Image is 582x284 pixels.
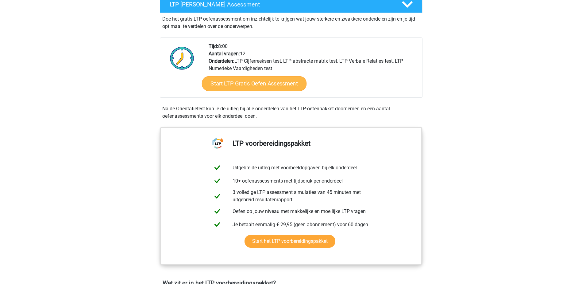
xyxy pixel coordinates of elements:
[245,235,335,248] a: Start het LTP voorbereidingspakket
[204,43,422,97] div: 8:00 12 LTP Cijferreeksen test, LTP abstracte matrix test, LTP Verbale Relaties test, LTP Numerie...
[160,105,422,120] div: Na de Oriëntatietest kun je de uitleg bij alle onderdelen van het LTP-oefenpakket doornemen en ee...
[209,43,218,49] b: Tijd:
[202,76,306,91] a: Start LTP Gratis Oefen Assessment
[170,1,392,8] h4: LTP [PERSON_NAME] Assessment
[167,43,198,73] img: Klok
[209,51,240,57] b: Aantal vragen:
[160,13,422,30] div: Doe het gratis LTP oefenassessment om inzichtelijk te krijgen wat jouw sterkere en zwakkere onder...
[209,58,234,64] b: Onderdelen:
